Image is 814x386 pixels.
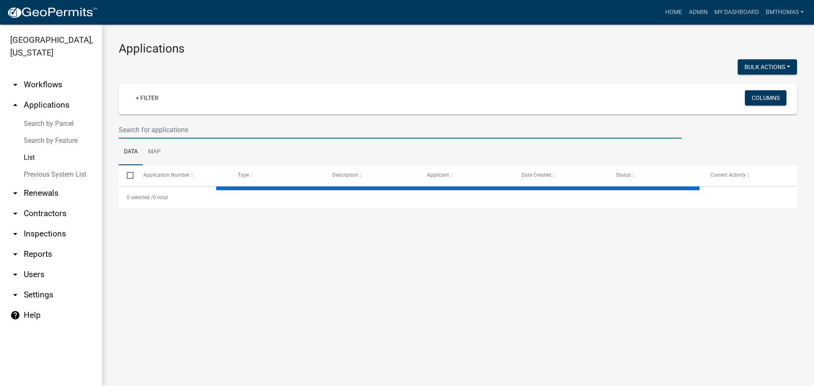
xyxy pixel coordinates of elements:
[513,165,608,186] datatable-header-cell: Date Created
[711,172,746,178] span: Current Activity
[427,172,449,178] span: Applicant
[10,80,20,90] i: arrow_drop_down
[745,90,786,106] button: Columns
[119,121,682,139] input: Search for applications
[686,4,711,20] a: Admin
[521,172,551,178] span: Date Created
[10,229,20,239] i: arrow_drop_down
[119,187,797,208] div: 0 total
[662,4,686,20] a: Home
[238,172,249,178] span: Type
[135,165,229,186] datatable-header-cell: Application Number
[119,139,143,166] a: Data
[10,310,20,320] i: help
[10,249,20,259] i: arrow_drop_down
[10,290,20,300] i: arrow_drop_down
[738,59,797,75] button: Bulk Actions
[711,4,762,20] a: My Dashboard
[324,165,419,186] datatable-header-cell: Description
[127,194,153,200] span: 0 selected /
[119,165,135,186] datatable-header-cell: Select
[616,172,631,178] span: Status
[10,188,20,198] i: arrow_drop_down
[10,100,20,110] i: arrow_drop_up
[702,165,797,186] datatable-header-cell: Current Activity
[332,172,358,178] span: Description
[10,269,20,280] i: arrow_drop_down
[762,4,807,20] a: bmthomas
[143,172,190,178] span: Application Number
[143,139,166,166] a: Map
[10,208,20,219] i: arrow_drop_down
[129,90,165,106] a: + Filter
[608,165,702,186] datatable-header-cell: Status
[419,165,513,186] datatable-header-cell: Applicant
[229,165,324,186] datatable-header-cell: Type
[119,42,797,56] h3: Applications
